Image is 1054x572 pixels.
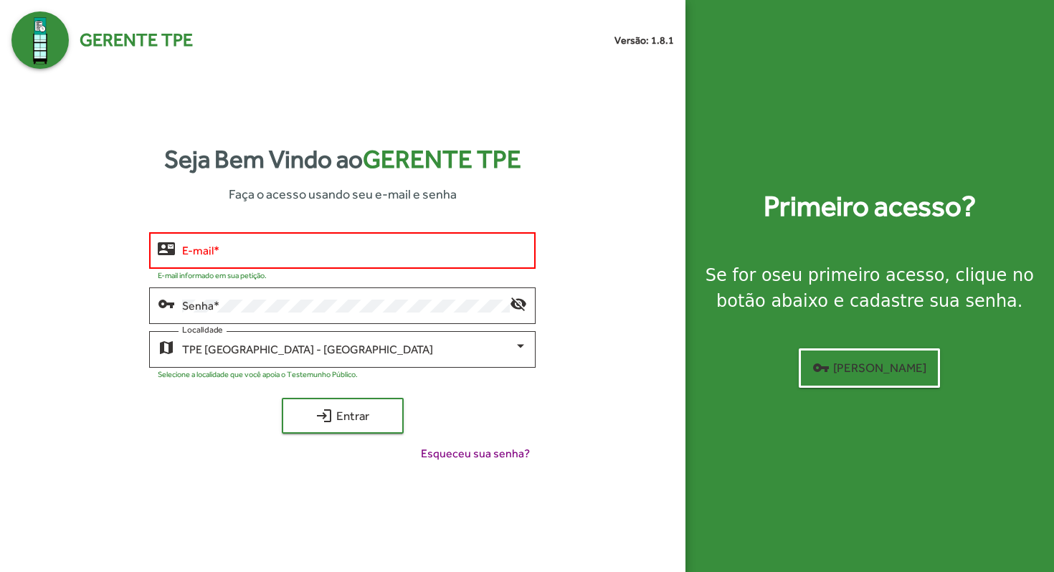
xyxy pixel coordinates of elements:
span: Esqueceu sua senha? [421,445,530,462]
span: Gerente TPE [363,145,521,173]
button: [PERSON_NAME] [799,348,940,388]
strong: Seja Bem Vindo ao [164,140,521,178]
mat-icon: vpn_key [812,359,830,376]
span: TPE [GEOGRAPHIC_DATA] - [GEOGRAPHIC_DATA] [182,343,433,356]
div: Se for o , clique no botão abaixo e cadastre sua senha. [703,262,1038,314]
button: Entrar [282,398,404,434]
span: [PERSON_NAME] [812,355,926,381]
img: Logo Gerente [11,11,69,69]
mat-hint: Selecione a localidade que você apoia o Testemunho Público. [158,370,358,378]
small: Versão: 1.8.1 [614,33,674,48]
mat-hint: E-mail informado em sua petição. [158,271,267,280]
mat-icon: visibility_off [510,295,527,312]
mat-icon: vpn_key [158,295,175,312]
strong: seu primeiro acesso [772,265,945,285]
mat-icon: contact_mail [158,239,175,257]
strong: Primeiro acesso? [764,185,976,228]
span: Entrar [295,403,391,429]
mat-icon: login [315,407,333,424]
mat-icon: map [158,338,175,356]
span: Gerente TPE [80,27,193,54]
span: Faça o acesso usando seu e-mail e senha [229,184,457,204]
